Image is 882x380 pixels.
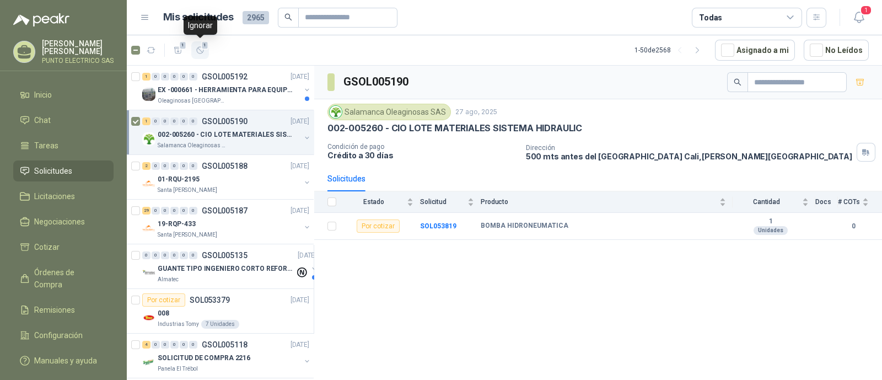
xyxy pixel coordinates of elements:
[158,174,200,185] p: 01-RQU-2195
[158,320,199,329] p: Industrias Tomy
[34,165,72,177] span: Solicitudes
[838,221,869,232] b: 0
[849,8,869,28] button: 1
[202,73,248,81] p: GSOL005192
[170,251,179,259] div: 0
[158,141,227,150] p: Salamanca Oleaginosas SAS
[161,117,169,125] div: 0
[734,78,741,86] span: search
[152,251,160,259] div: 0
[201,41,209,50] span: 1
[152,162,160,170] div: 0
[733,198,800,206] span: Cantidad
[13,262,114,295] a: Órdenes de Compra
[170,73,179,81] div: 0
[343,198,405,206] span: Estado
[189,251,197,259] div: 0
[13,237,114,258] a: Cotizar
[170,341,179,349] div: 0
[191,41,209,59] button: 1
[327,122,582,134] p: 002-005260 - CIO LOTE MATERIALES SISTEMA HIDRAULIC
[804,40,869,61] button: No Leídos
[715,40,795,61] button: Asignado a mi
[180,117,188,125] div: 0
[327,151,517,160] p: Crédito a 30 días
[202,207,248,215] p: GSOL005187
[180,251,188,259] div: 0
[202,117,248,125] p: GSOL005190
[152,341,160,349] div: 0
[202,341,248,349] p: GSOL005118
[243,11,269,24] span: 2965
[189,117,197,125] div: 0
[189,162,197,170] div: 0
[158,219,196,229] p: 19-RQP-433
[142,266,155,280] img: Company Logo
[838,191,882,213] th: # COTs
[142,222,155,235] img: Company Logo
[343,73,410,90] h3: GSOL005190
[201,320,239,329] div: 7 Unidades
[34,355,97,367] span: Manuales y ayuda
[291,72,309,82] p: [DATE]
[180,341,188,349] div: 0
[34,89,52,101] span: Inicio
[152,73,160,81] div: 0
[152,117,160,125] div: 0
[142,159,311,195] a: 2 0 0 0 0 0 GSOL005188[DATE] Company Logo01-RQU-2195Santa [PERSON_NAME]
[161,251,169,259] div: 0
[202,251,248,259] p: GSOL005135
[481,222,568,231] b: BOMBA HIDRONEUMATICA
[158,130,295,140] p: 002-005260 - CIO LOTE MATERIALES SISTEMA HIDRAULIC
[13,135,114,156] a: Tareas
[142,177,155,190] img: Company Logo
[13,299,114,320] a: Remisiones
[142,249,319,284] a: 0 0 0 0 0 0 GSOL005135[DATE] Company LogoGUANTE TIPO INGENIERO CORTO REFORZADOAlmatec
[142,162,150,170] div: 2
[34,216,85,228] span: Negociaciones
[754,226,788,235] div: Unidades
[158,365,198,373] p: Panela El Trébol
[34,114,51,126] span: Chat
[142,204,311,239] a: 29 0 0 0 0 0 GSOL005187[DATE] Company Logo19-RQP-433Santa [PERSON_NAME]
[298,250,316,261] p: [DATE]
[330,106,342,118] img: Company Logo
[161,341,169,349] div: 0
[34,266,103,291] span: Órdenes de Compra
[163,9,234,25] h1: Mis solicitudes
[291,340,309,350] p: [DATE]
[291,116,309,127] p: [DATE]
[161,73,169,81] div: 0
[481,198,717,206] span: Producto
[34,304,75,316] span: Remisiones
[327,143,517,151] p: Condición de pago
[158,308,169,319] p: 008
[733,191,815,213] th: Cantidad
[180,73,188,81] div: 0
[13,211,114,232] a: Negociaciones
[189,73,197,81] div: 0
[142,356,155,369] img: Company Logo
[161,162,169,170] div: 0
[34,329,83,341] span: Configuración
[202,162,248,170] p: GSOL005188
[634,41,706,59] div: 1 - 50 de 2568
[169,41,187,59] button: 1
[158,186,217,195] p: Santa [PERSON_NAME]
[34,140,58,152] span: Tareas
[291,295,309,306] p: [DATE]
[158,231,217,239] p: Santa [PERSON_NAME]
[158,264,295,274] p: GUANTE TIPO INGENIERO CORTO REFORZADO
[180,207,188,215] div: 0
[142,207,150,215] div: 29
[13,160,114,181] a: Solicitudes
[158,353,250,363] p: SOLICITUD DE COMPRA 2216
[34,190,75,202] span: Licitaciones
[142,251,150,259] div: 0
[291,161,309,172] p: [DATE]
[455,107,497,117] p: 27 ago, 2025
[291,206,309,216] p: [DATE]
[170,117,179,125] div: 0
[699,12,722,24] div: Todas
[420,222,456,230] a: SOL053819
